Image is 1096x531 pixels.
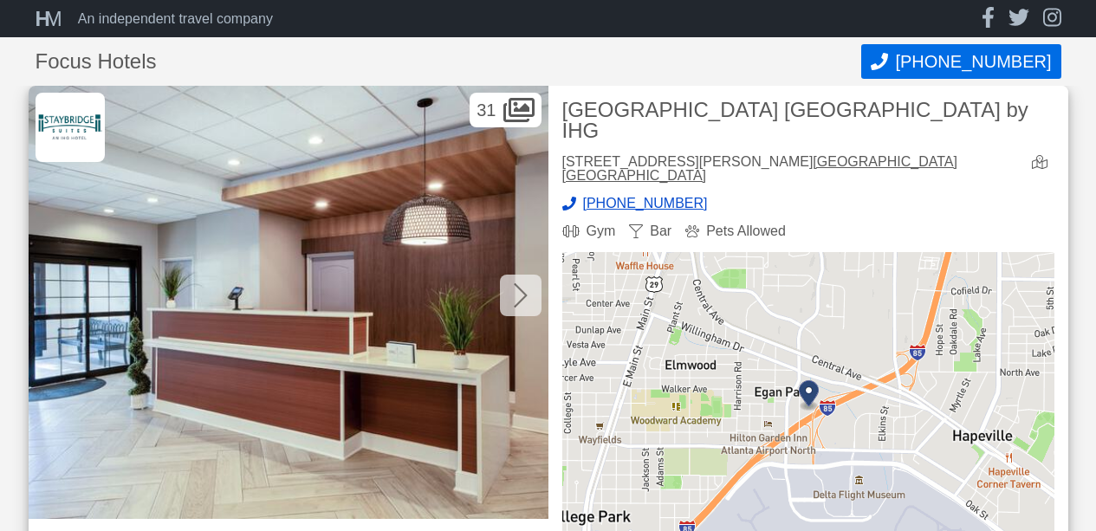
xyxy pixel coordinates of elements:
span: [PHONE_NUMBER] [895,52,1051,72]
div: 31 [470,93,541,127]
button: Call [861,44,1060,79]
div: Bar [629,224,671,238]
div: Gym [562,224,616,238]
img: Focus Hotels [36,93,105,162]
span: [PHONE_NUMBER] [583,197,708,210]
span: M [45,7,57,30]
h2: [GEOGRAPHIC_DATA] [GEOGRAPHIC_DATA] by IHG [562,100,1054,141]
a: view map [1032,155,1054,183]
div: [STREET_ADDRESS][PERSON_NAME] [562,155,1018,183]
a: HM [36,9,71,29]
a: [GEOGRAPHIC_DATA] [GEOGRAPHIC_DATA] [562,154,957,183]
a: twitter [1008,7,1029,30]
a: facebook [982,7,995,30]
div: Pets Allowed [685,224,786,238]
div: An independent travel company [78,12,273,26]
a: instagram [1043,7,1061,30]
h1: Focus Hotels [36,51,862,72]
img: Featured [29,86,548,519]
span: H [36,7,45,30]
